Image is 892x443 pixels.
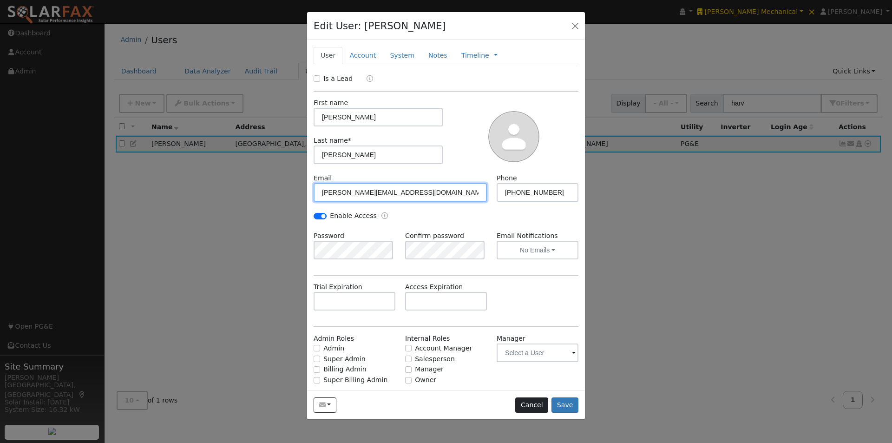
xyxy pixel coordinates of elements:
a: Notes [421,47,454,64]
a: Timeline [461,51,489,60]
a: User [314,47,342,64]
label: Salesperson [415,354,455,364]
button: jennifer@harvellbookkeeping.com [314,397,336,413]
input: Billing Admin [314,366,320,373]
input: Select a User [497,344,578,362]
input: Manager [405,366,412,373]
label: Password [314,231,344,241]
a: System [383,47,421,64]
input: Admin [314,345,320,351]
a: Account [342,47,383,64]
label: Billing Admin [323,364,367,374]
label: First name [314,98,348,108]
label: Email [314,173,332,183]
button: No Emails [497,241,578,259]
label: Internal Roles [405,334,450,344]
label: Super Billing Admin [323,375,387,385]
label: Super Admin [323,354,366,364]
input: Owner [405,377,412,383]
label: Last name [314,136,351,145]
label: Access Expiration [405,282,463,292]
label: Admin Roles [314,334,354,344]
label: Manager [415,364,444,374]
a: Lead [360,74,373,85]
input: Super Admin [314,356,320,362]
h4: Edit User: [PERSON_NAME] [314,19,446,33]
label: Email Notifications [497,231,578,241]
input: Super Billing Admin [314,377,320,383]
label: Confirm password [405,231,464,241]
label: Account Manager [415,344,472,353]
button: Cancel [515,397,548,413]
label: Owner [415,375,436,385]
input: Salesperson [405,356,412,362]
label: Phone [497,173,517,183]
label: Admin [323,344,344,353]
button: Save [551,397,578,413]
label: Is a Lead [323,74,353,84]
input: Is a Lead [314,75,320,82]
input: Account Manager [405,345,412,351]
label: Trial Expiration [314,282,362,292]
a: Enable Access [381,211,388,222]
span: Required [348,137,351,144]
label: Enable Access [330,211,377,221]
label: Manager [497,334,525,344]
